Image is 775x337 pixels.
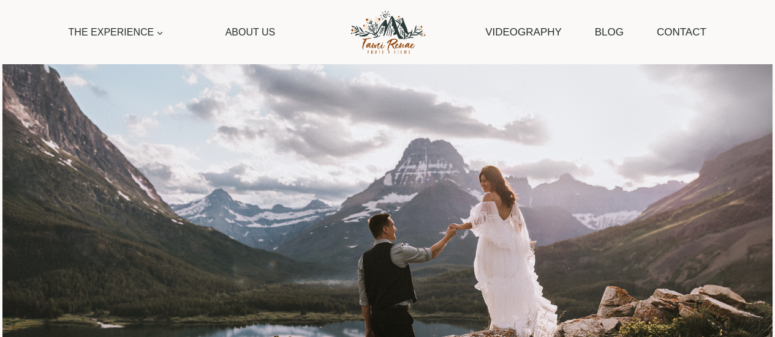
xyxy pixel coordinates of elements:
a: Contact [651,17,713,48]
img: Tami Renae Photo & Films Logo [337,7,438,57]
nav: Secondary [479,17,713,48]
a: About Us [219,18,281,46]
nav: Primary [62,18,281,46]
a: Blog [589,17,630,48]
span: The Experience [69,24,164,40]
a: Videography [479,17,568,48]
a: The Experience [62,18,170,46]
